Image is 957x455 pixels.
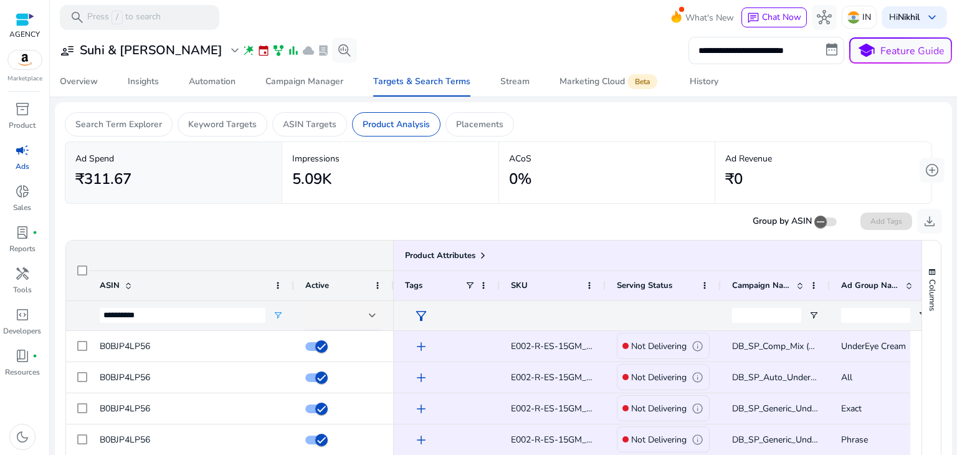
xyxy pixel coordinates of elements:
span: add [414,370,429,385]
span: family_history [272,44,285,57]
p: Press to search [87,11,161,24]
b: Nikhil [898,11,920,23]
p: ACoS [509,152,705,165]
p: Sales [13,202,31,213]
span: dark_mode [15,429,30,444]
div: Marketing Cloud [559,77,660,87]
span: All [841,371,852,383]
p: Impressions [292,152,488,165]
span: user_attributes [60,43,75,58]
div: History [690,77,718,86]
span: E002-R-ES-15GM_NW_FBA [511,434,622,446]
img: amazon.svg [8,50,42,69]
img: in.svg [847,11,860,24]
p: Product Analysis [363,118,430,131]
span: Columns [926,279,938,311]
span: filter_alt [414,309,429,323]
span: chat [747,12,759,24]
span: fiber_manual_record [32,353,37,358]
input: Ad Group Name Filter Input [841,308,910,323]
span: SKU [511,280,528,291]
span: donut_small [15,184,30,199]
p: ASIN Targets [283,118,336,131]
button: chatChat Now [741,7,807,27]
span: Phrase [841,434,868,446]
p: AGENCY [9,29,40,40]
span: What's New [685,7,734,29]
h2: 5.09K [292,170,331,188]
div: Stream [500,77,530,86]
span: search [70,10,85,25]
p: Search Term Explorer [75,118,162,131]
button: schoolFeature Guide [849,37,952,64]
p: Marketplace [7,74,42,84]
h2: ₹0 [725,170,743,188]
p: Resources [5,366,40,378]
p: Keyword Targets [188,118,257,131]
span: hub [817,10,832,25]
span: campaign [15,143,30,158]
span: bar_chart [287,44,300,57]
p: Placements [456,118,503,131]
span: add [414,339,429,354]
span: add [414,433,429,448]
button: hub [812,5,837,30]
button: Open Filter Menu [918,310,928,320]
div: Campaign Manager [265,77,343,86]
span: search_insights [337,43,352,58]
span: E002-R-ES-15GM_NW_FBA [511,340,622,352]
span: DB_SP_Generic_Under Eye Cream_(KW) [732,434,887,446]
span: lab_profile [15,225,30,240]
span: expand_more [227,43,242,58]
input: Campaign Name Filter Input [732,308,801,323]
span: B0BJP4LP56 [100,371,150,383]
span: B0BJP4LP56 [100,434,150,446]
p: Not Delivering [631,396,687,421]
span: Beta [627,74,657,89]
p: IN [862,6,871,28]
div: Targets & Search Terms [373,77,470,86]
button: Open Filter Menu [809,310,819,320]
input: ASIN Filter Input [100,308,265,323]
span: / [112,11,123,24]
span: info [692,434,703,446]
p: Hi [889,13,920,22]
span: DB_SP_Generic_Under Eye Cream_(KW) [732,403,887,414]
p: Reports [9,243,36,254]
button: Open Filter Menu [273,310,283,320]
div: Overview [60,77,98,86]
span: add [414,401,429,416]
div: Automation [189,77,236,86]
h2: 0% [509,170,531,188]
span: ASIN [100,280,120,291]
span: E002-R-ES-15GM_NW_FBA [511,371,622,383]
span: Product Attributes [405,250,475,261]
span: UnderEye Cream [841,340,906,352]
span: fiber_manual_record [32,230,37,235]
span: B0BJP4LP56 [100,403,150,414]
span: cloud [302,44,315,57]
span: book_4 [15,348,30,363]
span: DB_SP_Comp_Mix (PT) [732,340,822,352]
p: Ads [16,161,29,172]
span: info [692,371,703,383]
p: Tools [13,284,32,295]
span: add_circle [925,163,940,178]
p: Ad Spend [75,152,272,165]
button: search_insights [332,38,357,63]
span: E002-R-ES-15GM_NW_FBA [511,403,622,414]
span: info [692,403,703,414]
button: add_circle [920,158,945,183]
span: Tags [405,280,422,291]
span: Serving Status [617,280,672,291]
p: Not Delivering [631,333,687,359]
p: Product [9,120,36,131]
p: Not Delivering [631,365,687,390]
span: handyman [15,266,30,281]
span: Campaign Name [732,280,791,291]
p: Ad Revenue [725,152,921,165]
span: Chat Now [762,11,801,23]
span: code_blocks [15,307,30,322]
span: B0BJP4LP56 [100,340,150,352]
span: keyboard_arrow_down [925,10,940,25]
